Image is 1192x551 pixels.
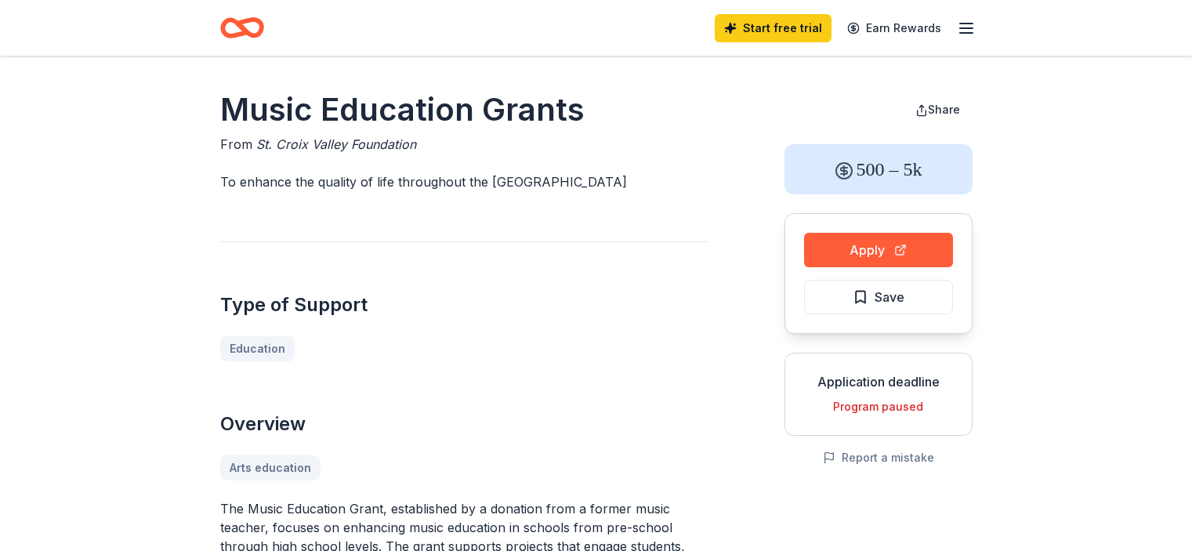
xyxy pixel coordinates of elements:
[903,94,973,125] button: Share
[220,292,709,317] h2: Type of Support
[220,411,709,437] h2: Overview
[256,136,416,152] span: St. Croix Valley Foundation
[715,14,832,42] a: Start free trial
[804,233,953,267] button: Apply
[838,14,951,42] a: Earn Rewards
[220,9,264,46] a: Home
[823,448,934,467] button: Report a mistake
[784,144,973,194] div: 500 – 5k
[220,172,709,191] p: To enhance the quality of life throughout the [GEOGRAPHIC_DATA]
[804,280,953,314] button: Save
[220,135,709,154] div: From
[798,372,959,391] div: Application deadline
[798,397,959,416] div: Program paused
[928,103,960,116] span: Share
[875,287,904,307] span: Save
[220,88,709,132] h1: Music Education Grants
